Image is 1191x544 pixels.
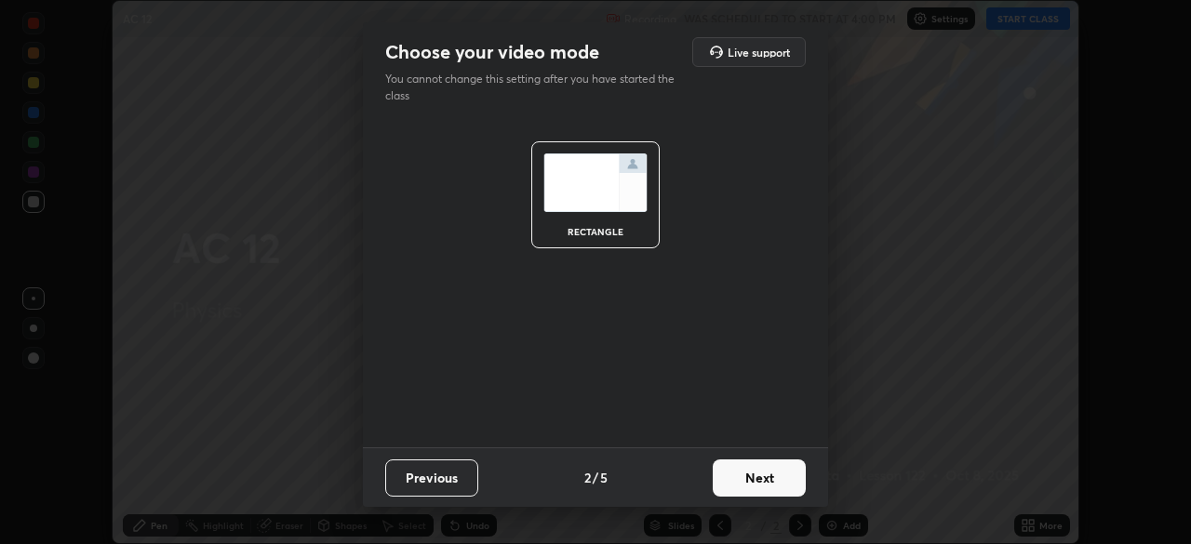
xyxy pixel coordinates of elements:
[385,40,599,64] h2: Choose your video mode
[543,153,648,212] img: normalScreenIcon.ae25ed63.svg
[385,459,478,497] button: Previous
[713,459,806,497] button: Next
[593,468,598,487] h4: /
[385,71,687,104] p: You cannot change this setting after you have started the class
[600,468,608,487] h4: 5
[584,468,591,487] h4: 2
[728,46,790,58] h5: Live support
[558,227,633,236] div: rectangle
